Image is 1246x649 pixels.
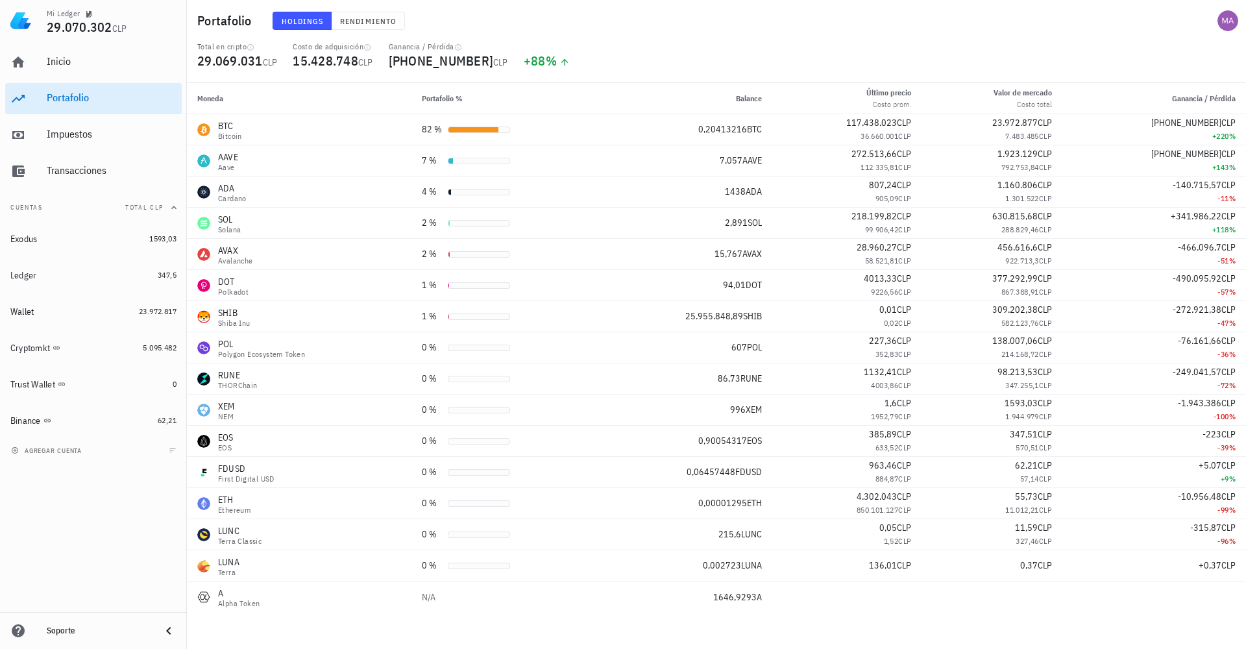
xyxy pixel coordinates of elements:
[197,42,277,52] div: Total en cripto
[861,131,898,141] span: 36.660.001
[1073,130,1236,143] div: +220
[218,350,305,358] div: Polygon Ecosystem Token
[10,306,34,317] div: Wallet
[875,349,898,359] span: 352,83
[187,83,411,114] th: Moneda
[218,337,305,350] div: POL
[1015,522,1038,533] span: 11,59
[1229,225,1236,234] span: %
[218,462,275,475] div: FDUSD
[1015,459,1038,471] span: 62,21
[218,413,235,421] div: NEM
[1221,148,1236,160] span: CLP
[879,304,897,315] span: 0,01
[1038,366,1052,378] span: CLP
[47,8,80,19] div: Mi Ledger
[5,369,182,400] a: Trust Wallet 0
[713,591,757,603] span: 1646,9293
[197,466,210,479] div: FDUSD-icon
[8,444,88,457] button: agregar cuenta
[332,12,405,30] button: Rendimiento
[5,405,182,436] a: Binance 62,21
[1039,443,1052,452] span: CLP
[898,443,911,452] span: CLP
[1221,179,1236,191] span: CLP
[10,10,31,31] img: LedgiFi
[1173,179,1221,191] span: -140.715,57
[897,397,911,409] span: CLP
[197,52,263,69] span: 29.069.031
[197,373,210,386] div: RUNE-icon
[173,379,177,389] span: 0
[422,93,463,103] span: Portafolio %
[47,164,177,177] div: Transacciones
[218,369,258,382] div: RUNE
[884,536,899,546] span: 1,52
[1221,491,1236,502] span: CLP
[898,474,911,484] span: CLP
[47,18,112,36] span: 29.070.302
[746,186,762,197] span: ADA
[992,273,1038,284] span: 377.292,99
[861,162,898,172] span: 112.335,81
[1039,162,1052,172] span: CLP
[143,343,177,352] span: 5.095.482
[736,93,762,103] span: Balance
[493,56,508,68] span: CLP
[994,87,1052,99] div: Valor de mercado
[47,128,177,140] div: Impuestos
[139,306,177,316] span: 23.972.817
[218,306,250,319] div: SHIB
[5,223,182,254] a: Exodus 1593,03
[10,415,41,426] div: Binance
[992,335,1038,347] span: 138.007,06
[1038,117,1052,129] span: CLP
[218,213,241,226] div: SOL
[1073,410,1236,423] div: -100
[1039,349,1052,359] span: CLP
[546,52,557,69] span: %
[871,287,898,297] span: 9226,56
[1073,348,1236,361] div: -36
[1178,397,1221,409] span: -1.943.386
[1005,131,1039,141] span: 7.483.485
[884,318,899,328] span: 0,02
[897,148,911,160] span: CLP
[1073,286,1236,299] div: -57
[742,154,762,166] span: AAVE
[1229,256,1236,265] span: %
[218,226,241,234] div: Solana
[864,273,897,284] span: 4013,33
[158,270,177,280] span: 347,5
[871,411,898,421] span: 1952,79
[898,287,911,297] span: CLP
[1001,287,1039,297] span: 867.388,91
[869,559,897,571] span: 136,01
[898,131,911,141] span: CLP
[1221,335,1236,347] span: CLP
[14,447,82,455] span: agregar cuenta
[725,217,748,228] span: 2,891
[1173,366,1221,378] span: -249.041,57
[389,52,494,69] span: [PHONE_NUMBER]
[866,99,911,110] div: Costo prom.
[524,55,570,67] div: +88
[1171,210,1221,222] span: +341.986,22
[1005,193,1039,203] span: 1.301.522
[703,559,741,571] span: 0,002723
[1229,411,1236,421] span: %
[218,431,234,444] div: EOS
[865,225,899,234] span: 99.906,42
[1217,10,1238,31] div: avatar
[869,179,897,191] span: 807,24
[1229,131,1236,141] span: %
[698,435,747,447] span: 0,90054317
[218,257,253,265] div: Avalanche
[898,193,911,203] span: CLP
[897,366,911,378] span: CLP
[1038,304,1052,315] span: CLP
[411,83,602,114] th: Portafolio %: Sin ordenar. Pulse para ordenar de forma ascendente.
[1221,428,1236,440] span: CLP
[1062,83,1246,114] th: Ganancia / Pérdida: Sin ordenar. Pulse para ordenar de forma ascendente.
[1073,472,1236,485] div: +9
